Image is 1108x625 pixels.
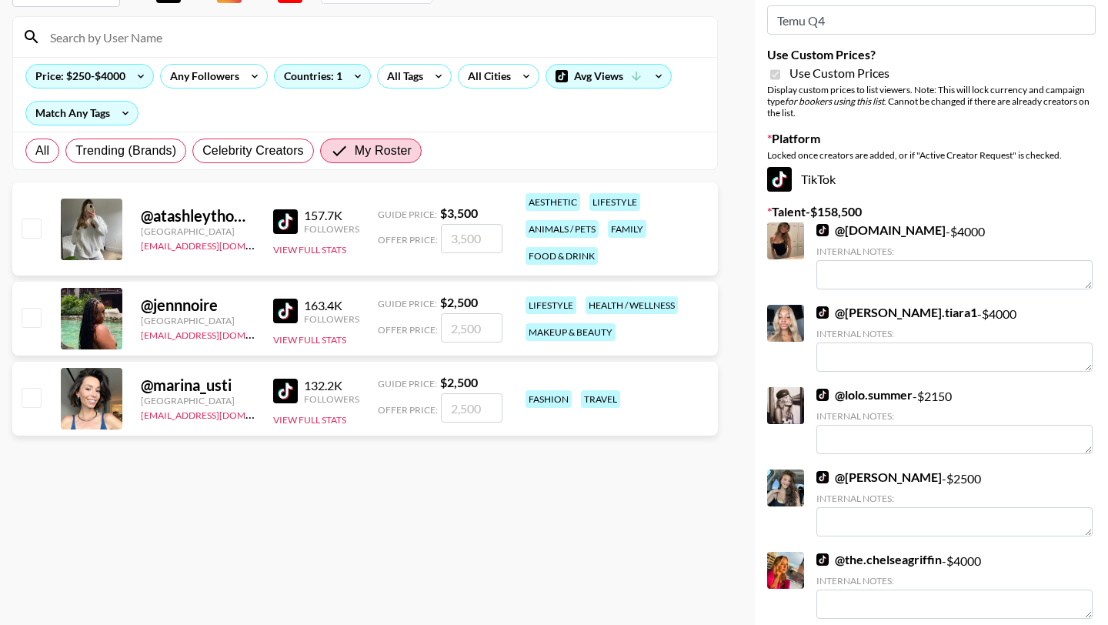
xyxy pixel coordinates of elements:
[816,387,913,403] a: @lolo.summer
[586,296,678,314] div: health / wellness
[141,315,255,326] div: [GEOGRAPHIC_DATA]
[441,313,502,343] input: 2,500
[304,298,359,313] div: 163.4K
[275,65,370,88] div: Countries: 1
[35,142,49,160] span: All
[141,206,255,226] div: @ atashleythomas
[816,470,942,485] a: @[PERSON_NAME]
[202,142,304,160] span: Celebrity Creators
[526,247,598,265] div: food & drink
[440,206,478,220] strong: $ 3,500
[273,244,346,256] button: View Full Stats
[816,224,829,236] img: TikTok
[378,378,437,389] span: Guide Price:
[816,552,1093,619] div: - $ 4000
[816,305,1093,372] div: - $ 4000
[816,328,1093,339] div: Internal Notes:
[440,295,478,309] strong: $ 2,500
[378,298,437,309] span: Guide Price:
[304,208,359,223] div: 157.7K
[141,226,255,237] div: [GEOGRAPHIC_DATA]
[141,406,295,421] a: [EMAIL_ADDRESS][DOMAIN_NAME]
[378,65,426,88] div: All Tags
[273,299,298,323] img: TikTok
[581,390,620,408] div: travel
[608,220,646,238] div: family
[26,102,138,125] div: Match Any Tags
[816,553,829,566] img: TikTok
[767,149,1096,161] div: Locked once creators are added, or if "Active Creator Request" is checked.
[816,305,977,320] a: @[PERSON_NAME].tiara1
[304,313,359,325] div: Followers
[273,379,298,403] img: TikTok
[378,234,438,246] span: Offer Price:
[141,296,255,315] div: @ jennnoire
[526,193,580,211] div: aesthetic
[589,193,640,211] div: lifestyle
[816,410,1093,422] div: Internal Notes:
[816,389,829,401] img: TikTok
[767,131,1096,146] label: Platform
[816,470,1093,536] div: - $ 2500
[767,204,1096,219] label: Talent - $ 158,500
[816,493,1093,504] div: Internal Notes:
[378,209,437,220] span: Guide Price:
[141,326,295,341] a: [EMAIL_ADDRESS][DOMAIN_NAME]
[546,65,671,88] div: Avg Views
[816,471,829,483] img: TikTok
[355,142,412,160] span: My Roster
[304,393,359,405] div: Followers
[526,390,572,408] div: fashion
[526,323,616,341] div: makeup & beauty
[273,414,346,426] button: View Full Stats
[273,209,298,234] img: TikTok
[767,167,1096,192] div: TikTok
[767,47,1096,62] label: Use Custom Prices?
[459,65,514,88] div: All Cities
[816,222,1093,289] div: - $ 4000
[526,296,576,314] div: lifestyle
[816,575,1093,587] div: Internal Notes:
[41,25,708,49] input: Search by User Name
[816,306,829,319] img: TikTok
[273,334,346,346] button: View Full Stats
[304,378,359,393] div: 132.2K
[440,375,478,389] strong: $ 2,500
[789,65,889,81] span: Use Custom Prices
[816,387,1093,454] div: - $ 2150
[526,220,599,238] div: animals / pets
[161,65,242,88] div: Any Followers
[767,84,1096,119] div: Display custom prices to list viewers. Note: This will lock currency and campaign type . Cannot b...
[441,393,502,423] input: 2,500
[816,246,1093,257] div: Internal Notes:
[378,324,438,336] span: Offer Price:
[141,237,295,252] a: [EMAIL_ADDRESS][DOMAIN_NAME]
[75,142,176,160] span: Trending (Brands)
[785,95,884,107] em: for bookers using this list
[767,167,792,192] img: TikTok
[441,224,502,253] input: 3,500
[141,395,255,406] div: [GEOGRAPHIC_DATA]
[378,404,438,416] span: Offer Price:
[26,65,153,88] div: Price: $250-$4000
[304,223,359,235] div: Followers
[141,376,255,395] div: @ marina_usti
[816,552,942,567] a: @the.chelseagriffin
[816,222,946,238] a: @[DOMAIN_NAME]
